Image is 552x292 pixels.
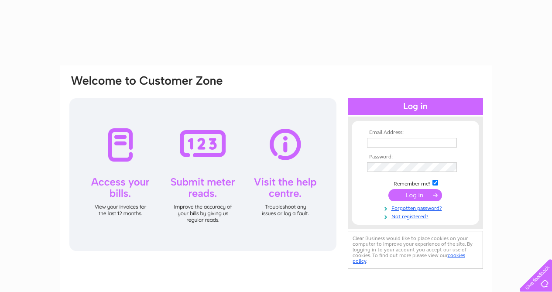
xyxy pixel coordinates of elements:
th: Password: [365,154,466,160]
a: Not registered? [367,212,466,220]
a: cookies policy [353,252,465,264]
td: Remember me? [365,179,466,187]
a: Forgotten password? [367,203,466,212]
input: Submit [388,189,442,201]
th: Email Address: [365,130,466,136]
div: Clear Business would like to place cookies on your computer to improve your experience of the sit... [348,231,483,269]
